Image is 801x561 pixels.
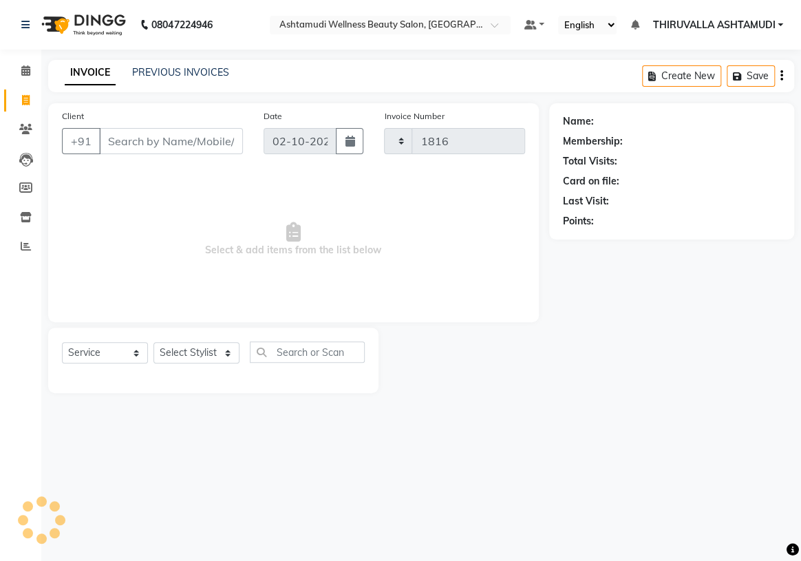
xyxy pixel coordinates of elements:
[563,174,619,189] div: Card on file:
[384,110,444,123] label: Invoice Number
[563,214,594,229] div: Points:
[727,65,775,87] button: Save
[250,341,365,363] input: Search or Scan
[35,6,129,44] img: logo
[563,134,623,149] div: Membership:
[264,110,282,123] label: Date
[642,65,721,87] button: Create New
[563,114,594,129] div: Name:
[563,154,617,169] div: Total Visits:
[652,18,775,32] span: THIRUVALLA ASHTAMUDI
[62,171,525,308] span: Select & add items from the list below
[62,110,84,123] label: Client
[563,194,609,209] div: Last Visit:
[65,61,116,85] a: INVOICE
[99,128,243,154] input: Search by Name/Mobile/Email/Code
[132,66,229,78] a: PREVIOUS INVOICES
[151,6,212,44] b: 08047224946
[62,128,100,154] button: +91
